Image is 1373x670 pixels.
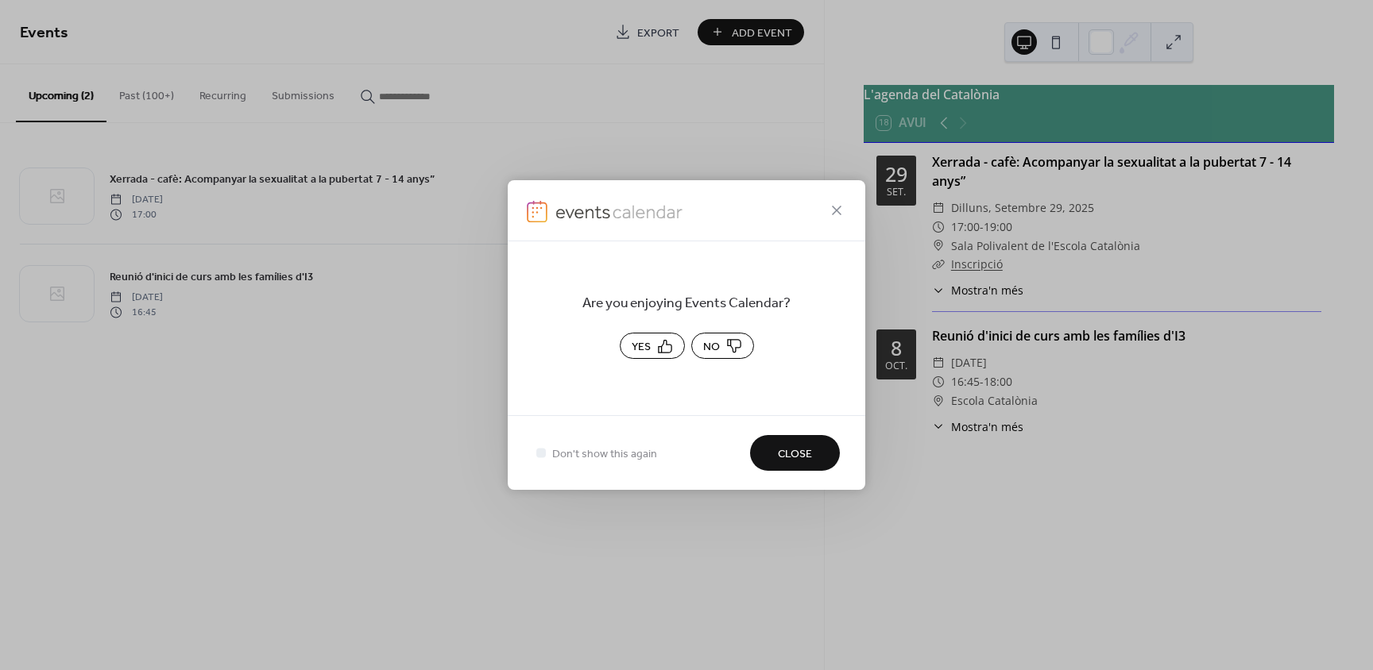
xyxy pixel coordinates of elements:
[632,339,651,356] span: Yes
[750,435,840,471] button: Close
[533,293,840,315] span: Are you enjoying Events Calendar?
[778,446,812,463] span: Close
[552,446,657,463] span: Don't show this again
[703,339,720,356] span: No
[620,333,685,359] button: Yes
[691,333,754,359] button: No
[555,201,684,223] img: logo-icon
[527,201,547,223] img: logo-icon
